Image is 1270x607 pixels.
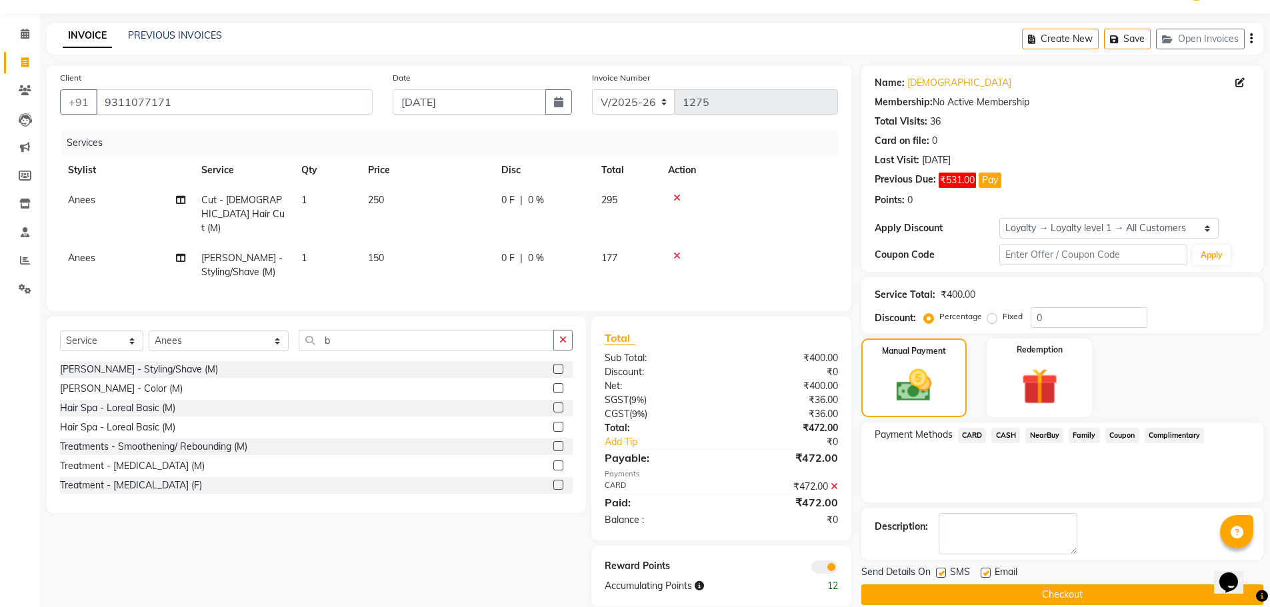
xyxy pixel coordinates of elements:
div: 0 [932,134,937,148]
div: Discount: [875,311,916,325]
span: 9% [631,394,644,405]
div: Treatment - [MEDICAL_DATA] (M) [60,459,205,473]
div: Discount: [595,365,721,379]
div: ( ) [595,393,721,407]
span: CARD [958,428,987,443]
div: Balance : [595,513,721,527]
a: INVOICE [63,24,112,48]
div: Last Visit: [875,153,919,167]
span: 150 [368,252,384,264]
button: Save [1104,29,1151,49]
div: Name: [875,76,905,90]
span: Coupon [1105,428,1139,443]
th: Service [193,155,293,185]
a: Add Tip [595,435,742,449]
div: Treatments - Smoothening/ Rebounding (M) [60,440,247,454]
label: Redemption [1017,344,1063,356]
div: [DATE] [922,153,951,167]
div: ( ) [595,407,721,421]
div: Points: [875,193,905,207]
a: [DEMOGRAPHIC_DATA] [907,76,1011,90]
div: 0 [907,193,913,207]
span: 0 % [528,251,544,265]
label: Client [60,72,81,84]
div: Accumulating Points [595,579,784,593]
div: ₹400.00 [721,351,848,365]
div: Service Total: [875,288,935,302]
span: Anees [68,194,95,206]
div: ₹400.00 [941,288,975,302]
span: 0 F [501,193,515,207]
span: Payment Methods [875,428,953,442]
th: Qty [293,155,360,185]
div: 36 [930,115,941,129]
div: Total: [595,421,721,435]
span: Complimentary [1145,428,1205,443]
div: Coupon Code [875,248,1000,262]
button: Create New [1022,29,1099,49]
button: Open Invoices [1156,29,1245,49]
span: ₹531.00 [939,173,976,188]
label: Fixed [1003,310,1023,322]
span: Anees [68,252,95,264]
div: Sub Total: [595,351,721,365]
span: NearBuy [1025,428,1063,443]
div: ₹36.00 [721,393,848,407]
div: ₹472.00 [721,480,848,494]
div: ₹472.00 [721,494,848,510]
div: ₹0 [721,365,848,379]
span: SGST [605,394,629,406]
div: Payments [605,468,837,480]
span: 1 [301,194,307,206]
div: Payable: [595,450,721,466]
input: Search or Scan [299,330,554,350]
div: [PERSON_NAME] - Color (M) [60,382,183,396]
div: Net: [595,379,721,393]
a: PREVIOUS INVOICES [128,29,222,41]
img: _cash.svg [885,365,943,406]
div: Total Visits: [875,115,927,129]
div: Reward Points [595,559,721,574]
img: _gift.svg [1010,364,1069,409]
div: ₹472.00 [721,421,848,435]
span: 0 % [528,193,544,207]
div: Membership: [875,95,933,109]
span: SMS [950,565,970,582]
button: +91 [60,89,97,115]
div: No Active Membership [875,95,1250,109]
th: Total [593,155,660,185]
div: 12 [785,579,848,593]
span: 9% [632,408,645,419]
div: Hair Spa - Loreal Basic (M) [60,420,175,434]
span: Email [995,565,1017,582]
div: ₹400.00 [721,379,848,393]
th: Stylist [60,155,193,185]
input: Search by Name/Mobile/Email/Code [96,89,373,115]
th: Disc [493,155,593,185]
span: 0 F [501,251,515,265]
label: Date [393,72,411,84]
div: ₹0 [721,513,848,527]
iframe: chat widget [1214,554,1257,594]
label: Manual Payment [882,345,946,357]
div: Description: [875,520,928,534]
div: ₹0 [743,435,848,449]
div: Previous Due: [875,173,936,188]
div: Treatment - [MEDICAL_DATA] (F) [60,478,202,492]
span: | [520,193,523,207]
th: Action [660,155,838,185]
span: 177 [601,252,617,264]
div: ₹472.00 [721,450,848,466]
span: Total [605,331,635,345]
button: Checkout [861,584,1263,605]
div: CARD [595,480,721,494]
span: 250 [368,194,384,206]
div: Apply Discount [875,221,1000,235]
span: Family [1069,428,1100,443]
span: Send Details On [861,565,931,582]
span: CASH [991,428,1020,443]
button: Apply [1193,245,1231,265]
label: Invoice Number [592,72,650,84]
span: [PERSON_NAME] - Styling/Shave (M) [201,252,283,278]
input: Enter Offer / Coupon Code [999,245,1187,265]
